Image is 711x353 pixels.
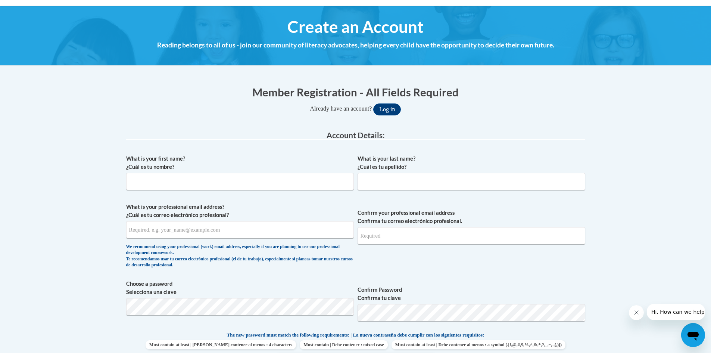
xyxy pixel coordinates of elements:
input: Metadata input [358,173,585,190]
iframe: Button to launch messaging window [681,323,705,347]
h1: Member Registration - All Fields Required [126,84,585,100]
span: The new password must match the following requirements: | La nueva contraseña debe cumplir con lo... [227,332,484,338]
label: What is your last name? ¿Cuál es tu apellido? [358,155,585,171]
span: Hi. How can we help? [4,5,60,11]
button: Log in [373,103,401,115]
span: Account Details: [327,130,385,140]
label: Choose a password Selecciona una clave [126,280,354,296]
input: Required [358,227,585,244]
span: Must contain | Debe contener : mixed case [300,340,387,349]
div: We recommend using your professional (work) email address, especially if you are planning to use ... [126,244,354,269]
label: What is your professional email address? ¿Cuál es tu correo electrónico profesional? [126,203,354,219]
span: Create an Account [287,17,424,37]
iframe: Message from company [647,304,705,320]
span: Must contain at least | [PERSON_NAME] contener al menos : 4 characters [146,340,296,349]
label: Confirm your professional email address Confirma tu correo electrónico profesional. [358,209,585,225]
label: Confirm Password Confirma tu clave [358,286,585,302]
span: Must contain at least | Debe contener al menos : a symbol (.[!,@,#,$,%,^,&,*,?,_,~,-,(,)]) [392,340,565,349]
iframe: Close message [629,305,644,320]
label: What is your first name? ¿Cuál es tu nombre? [126,155,354,171]
input: Metadata input [126,221,354,238]
input: Metadata input [126,173,354,190]
h4: Reading belongs to all of us - join our community of literacy advocates, helping every child have... [126,40,585,50]
span: Already have an account? [310,105,372,112]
